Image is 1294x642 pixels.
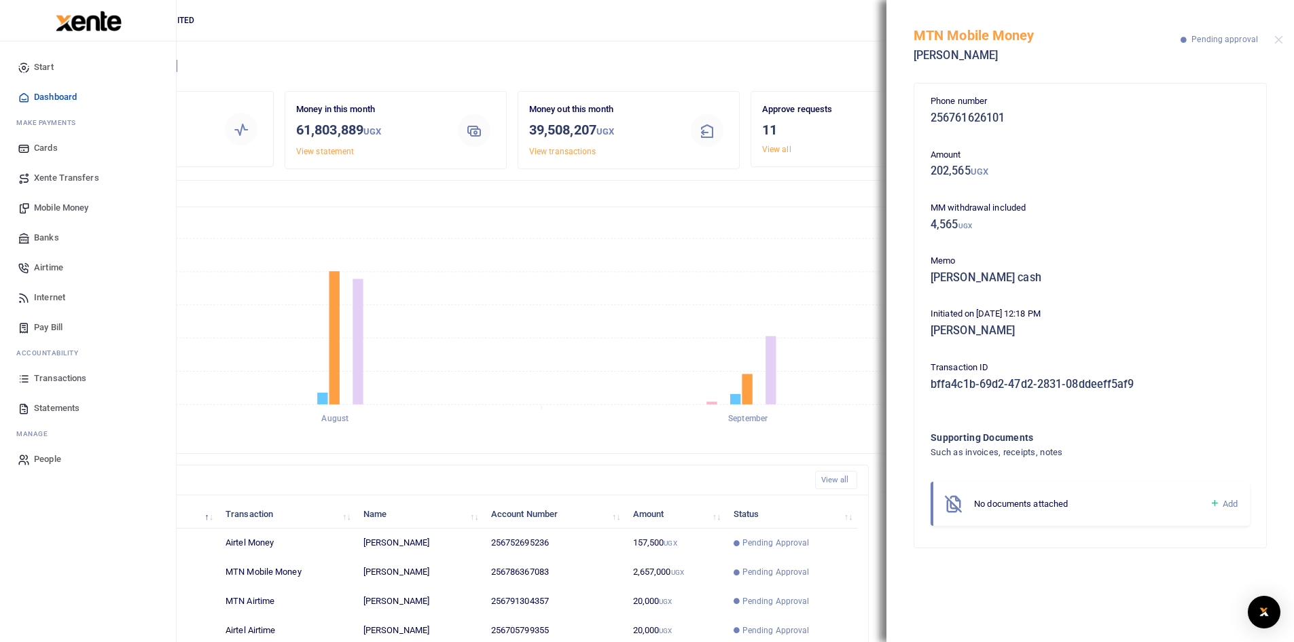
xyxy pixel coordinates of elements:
[1248,596,1280,628] div: Open Intercom Messenger
[34,231,59,245] span: Banks
[218,587,356,616] td: MTN Airtime
[52,58,1283,73] h4: Hello [PERSON_NAME]
[762,120,909,140] h3: 11
[54,15,122,25] a: logo-small logo-large logo-large
[356,558,484,587] td: [PERSON_NAME]
[484,558,626,587] td: 256786367083
[11,112,165,133] li: M
[11,283,165,313] a: Internet
[671,569,684,576] small: UGX
[1274,35,1283,44] button: Close
[34,291,65,304] span: Internet
[931,271,1250,285] h5: [PERSON_NAME] cash
[625,587,725,616] td: 20,000
[11,444,165,474] a: People
[11,163,165,193] a: Xente Transfers
[11,82,165,112] a: Dashboard
[363,126,381,137] small: UGX
[356,587,484,616] td: [PERSON_NAME]
[11,253,165,283] a: Airtime
[742,566,810,578] span: Pending Approval
[931,378,1250,391] h5: bffa4c1b-69d2-47d2-2831-08ddeeff5af9
[529,120,676,142] h3: 39,508,207
[34,201,88,215] span: Mobile Money
[11,313,165,342] a: Pay Bill
[762,103,909,117] p: Approve requests
[484,529,626,558] td: 256752695236
[356,529,484,558] td: [PERSON_NAME]
[931,445,1195,460] h4: Such as invoices, receipts, notes
[23,429,48,439] span: anage
[664,539,677,547] small: UGX
[484,499,626,529] th: Account Number: activate to sort column ascending
[931,307,1250,321] p: Initiated on [DATE] 12:18 PM
[11,133,165,163] a: Cards
[484,587,626,616] td: 256791304357
[11,423,165,444] li: M
[56,11,122,31] img: logo-large
[23,118,76,128] span: ake Payments
[762,145,791,154] a: View all
[296,120,443,142] h3: 61,803,889
[321,414,348,424] tspan: August
[63,473,804,488] h4: Recent Transactions
[931,254,1250,268] p: Memo
[1210,496,1238,512] a: Add
[931,111,1250,125] h5: 256761626101
[931,164,1250,178] h5: 202,565
[11,342,165,363] li: Ac
[218,558,356,587] td: MTN Mobile Money
[625,499,725,529] th: Amount: activate to sort column ascending
[529,147,596,156] a: View transactions
[931,201,1250,215] p: MM withdrawal included
[931,430,1195,445] h4: Supporting Documents
[63,186,961,201] h4: Transactions Overview
[11,223,165,253] a: Banks
[742,537,810,549] span: Pending Approval
[659,598,672,605] small: UGX
[34,402,79,415] span: Statements
[11,193,165,223] a: Mobile Money
[218,499,356,529] th: Transaction: activate to sort column ascending
[11,52,165,82] a: Start
[356,499,484,529] th: Name: activate to sort column ascending
[34,141,58,155] span: Cards
[931,148,1250,162] p: Amount
[218,529,356,558] td: Airtel Money
[296,147,354,156] a: View statement
[11,363,165,393] a: Transactions
[931,94,1250,109] p: Phone number
[1191,35,1258,44] span: Pending approval
[971,166,988,177] small: UGX
[931,361,1250,375] p: Transaction ID
[742,595,810,607] span: Pending Approval
[914,49,1181,63] h5: [PERSON_NAME]
[34,261,63,274] span: Airtime
[296,103,443,117] p: Money in this month
[34,60,54,74] span: Start
[1223,499,1238,509] span: Add
[931,218,1250,232] h5: 4,565
[728,414,768,424] tspan: September
[625,558,725,587] td: 2,657,000
[725,499,857,529] th: Status: activate to sort column ascending
[596,126,614,137] small: UGX
[742,624,810,637] span: Pending Approval
[34,321,62,334] span: Pay Bill
[958,222,972,230] small: UGX
[34,90,77,104] span: Dashboard
[931,324,1250,338] h5: [PERSON_NAME]
[529,103,676,117] p: Money out this month
[914,27,1181,43] h5: MTN Mobile Money
[11,393,165,423] a: Statements
[974,499,1068,509] span: No documents attached
[34,452,61,466] span: People
[26,348,78,358] span: countability
[815,471,858,489] a: View all
[34,372,86,385] span: Transactions
[34,171,99,185] span: Xente Transfers
[625,529,725,558] td: 157,500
